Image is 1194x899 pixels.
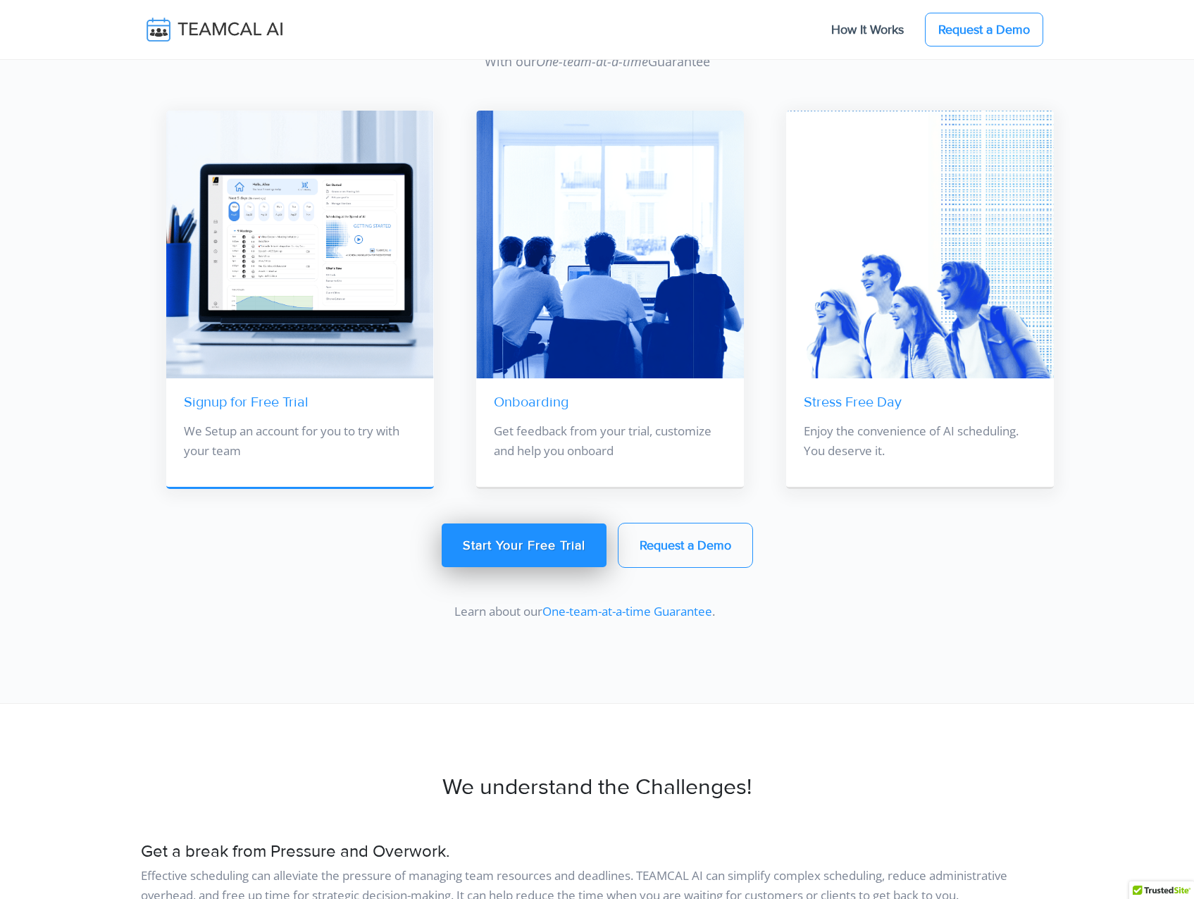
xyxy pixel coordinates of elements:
p: With our Guarantee [141,51,1054,71]
a: Request a Demo [618,523,753,568]
p: We Setup an account for you to try with your team [184,421,416,461]
a: Start Your Free Trial [442,523,607,567]
a: Signup for Free Trial [184,394,309,411]
img: pic [786,111,1054,378]
p: Enjoy the convenience of AI scheduling. You deserve it. [804,421,1036,461]
h2: We understand the Challenges! [141,774,1054,835]
h4: Get a break from Pressure and Overwork. [141,842,1054,862]
a: Request a Demo [925,13,1043,46]
p: Get feedback from your trial, customize and help you onboard [494,421,726,461]
a: Stress Free Day [804,394,902,411]
i: One-team-at-a-time [536,53,648,70]
a: How It Works [817,15,918,44]
img: pic [476,111,744,378]
a: Onboarding [494,394,568,411]
img: pic [166,111,434,378]
a: One-team-at-a-time Guarantee [542,603,712,619]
